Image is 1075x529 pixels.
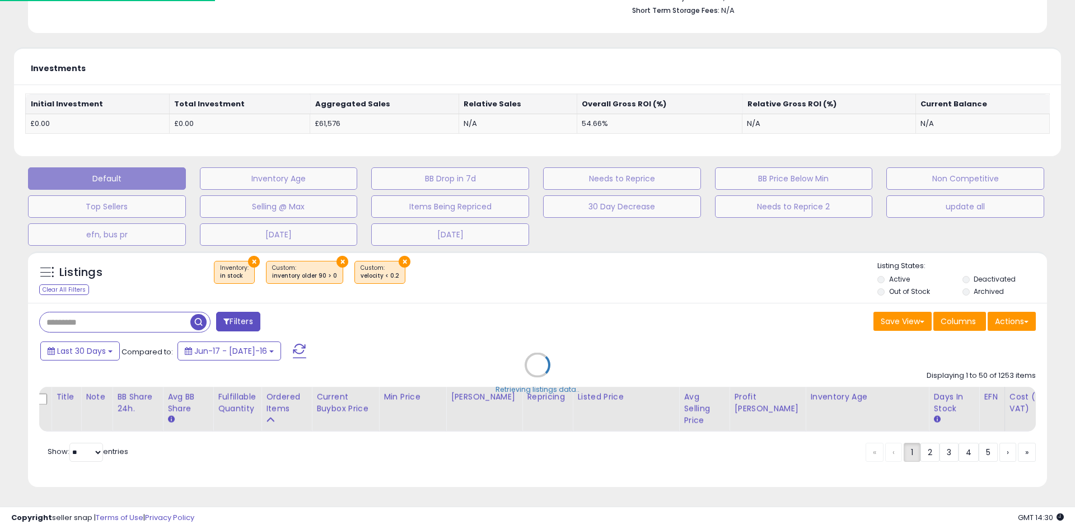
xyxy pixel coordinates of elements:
[96,512,143,523] a: Terms of Use
[26,94,170,114] th: Initial Investment
[11,513,194,523] div: seller snap | |
[632,6,719,15] b: Short Term Storage Fees:
[371,195,529,218] button: Items Being Repriced
[169,94,310,114] th: Total Investment
[915,94,1049,114] th: Current Balance
[145,512,194,523] a: Privacy Policy
[26,114,170,134] td: £0.00
[721,5,735,16] span: N/A
[169,114,310,134] td: £0.00
[11,512,52,523] strong: Copyright
[459,114,577,134] td: N/A
[310,94,459,114] th: Aggregated Sales
[886,195,1044,218] button: update all
[543,167,701,190] button: Needs to Reprice
[28,167,186,190] button: Default
[715,167,873,190] button: BB Price Below Min
[459,94,577,114] th: Relative Sales
[543,195,701,218] button: 30 Day Decrease
[310,114,459,134] td: £61,576
[371,167,529,190] button: BB Drop in 7d
[31,64,86,73] h5: Investments
[28,195,186,218] button: Top Sellers
[496,385,579,395] div: Retrieving listings data..
[886,167,1044,190] button: Non Competitive
[742,114,916,134] td: N/A
[28,223,186,246] button: efn, bus pr
[577,94,742,114] th: Overall Gross ROI (%)
[200,195,358,218] button: Selling @ Max
[577,114,742,134] td: 54.66%
[1018,512,1064,523] span: 2025-08-16 14:30 GMT
[200,223,358,246] button: [DATE]
[742,94,916,114] th: Relative Gross ROI (%)
[371,223,529,246] button: [DATE]
[200,167,358,190] button: Inventory Age
[915,114,1049,134] td: N/A
[715,195,873,218] button: Needs to Reprice 2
